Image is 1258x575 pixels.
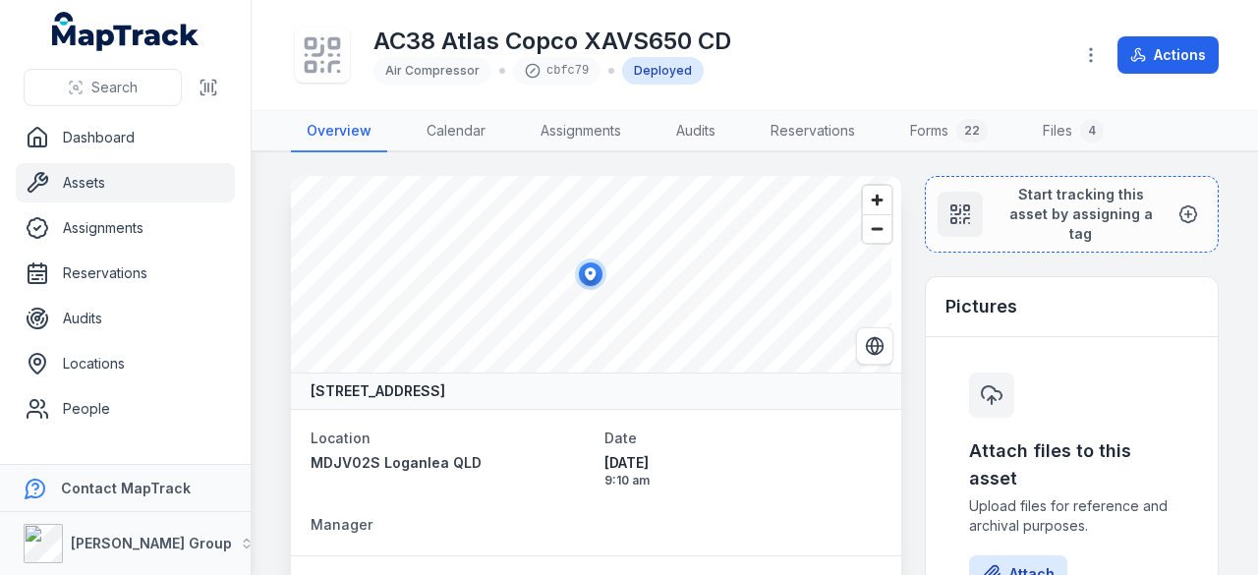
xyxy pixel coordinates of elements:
[311,516,372,533] span: Manager
[16,389,235,429] a: People
[291,111,387,152] a: Overview
[311,454,482,471] span: MDJV02S Loganlea QLD
[61,480,191,496] strong: Contact MapTrack
[291,176,891,373] canvas: Map
[16,208,235,248] a: Assignments
[311,381,445,401] strong: [STREET_ADDRESS]
[604,453,883,489] time: 7/18/2025, 9:10:37 AM
[1080,119,1104,143] div: 4
[16,163,235,202] a: Assets
[1117,36,1219,74] button: Actions
[863,214,891,243] button: Zoom out
[91,78,138,97] span: Search
[71,535,232,551] strong: [PERSON_NAME] Group
[894,111,1003,152] a: Forms22
[604,453,883,473] span: [DATE]
[999,185,1163,244] span: Start tracking this asset by assigning a tag
[16,299,235,338] a: Audits
[373,26,731,57] h1: AC38 Atlas Copco XAVS650 CD
[969,496,1174,536] span: Upload files for reference and archival purposes.
[969,437,1174,492] h3: Attach files to this asset
[311,453,589,473] a: MDJV02S Loganlea QLD
[956,119,988,143] div: 22
[16,344,235,383] a: Locations
[604,430,637,446] span: Date
[660,111,731,152] a: Audits
[311,430,371,446] span: Location
[863,186,891,214] button: Zoom in
[1027,111,1119,152] a: Files4
[411,111,501,152] a: Calendar
[513,57,600,85] div: cbfc79
[856,327,893,365] button: Switch to Satellite View
[604,473,883,489] span: 9:10 am
[385,63,480,78] span: Air Compressor
[755,111,871,152] a: Reservations
[925,176,1219,253] button: Start tracking this asset by assigning a tag
[945,293,1017,320] h3: Pictures
[24,69,182,106] button: Search
[16,118,235,157] a: Dashboard
[622,57,704,85] div: Deployed
[52,12,200,51] a: MapTrack
[16,254,235,293] a: Reservations
[525,111,637,152] a: Assignments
